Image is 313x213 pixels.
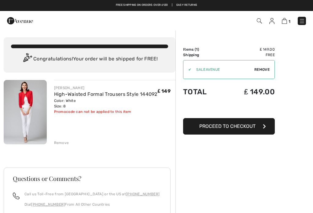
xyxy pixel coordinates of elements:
[54,109,157,114] div: Promocode can not be applied to this item
[54,140,69,146] div: Remove
[183,47,223,52] td: Items ( )
[31,202,65,207] a: [PHONE_NUMBER]
[7,17,33,23] a: 1ère Avenue
[7,15,33,27] img: 1ère Avenue
[223,47,275,52] td: ₤ 149.00
[254,67,270,72] span: Remove
[116,3,168,7] a: Free shipping on orders over ₤120
[282,17,290,24] a: 1
[199,123,256,129] span: Proceed to Checkout
[13,193,20,199] img: call
[4,80,47,144] img: High-Waisted Formal Trousers Style 144092
[183,52,223,58] td: Shipping
[183,67,191,72] div: ✔
[183,102,275,116] iframe: PayPal
[282,18,287,24] img: Shopping Bag
[54,98,157,109] div: Color: White Size: 8
[11,53,168,65] div: Congratulations! Your order will be shipped for FREE!
[269,18,274,24] img: My Info
[54,91,157,97] a: High-Waisted Formal Trousers Style 144092
[24,202,160,207] p: Dial From All Other Countries
[24,191,160,197] p: Call us Toll-Free from [GEOGRAPHIC_DATA] or the US at
[126,192,160,196] a: [PHONE_NUMBER]
[223,52,275,58] td: Free
[21,53,33,65] img: Congratulation2.svg
[13,175,161,182] h3: Questions or Comments?
[176,3,197,7] a: Easy Returns
[257,18,262,23] img: Search
[289,19,290,24] span: 1
[191,60,254,79] input: Promo code
[158,88,171,94] span: ₤ 149
[183,81,223,102] td: Total
[223,81,275,102] td: ₤ 149.00
[299,18,305,24] img: Menu
[183,118,275,135] button: Proceed to Checkout
[54,85,157,91] div: [PERSON_NAME]
[196,47,198,52] span: 1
